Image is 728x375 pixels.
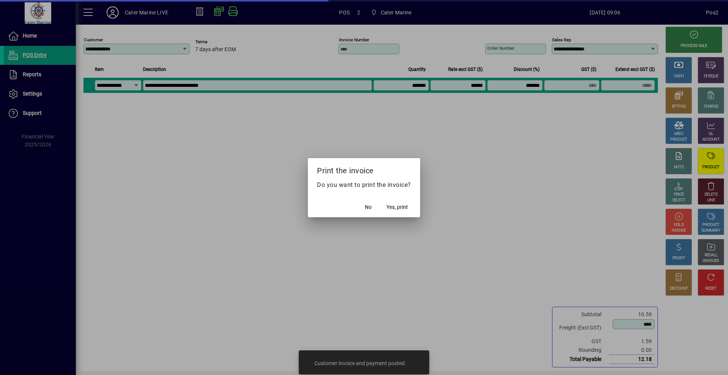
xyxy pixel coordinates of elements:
p: Do you want to print the invoice? [317,180,411,190]
span: No [365,203,372,211]
h2: Print the invoice [308,158,420,180]
span: Yes, print [386,203,408,211]
button: No [356,201,380,214]
button: Yes, print [383,201,411,214]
